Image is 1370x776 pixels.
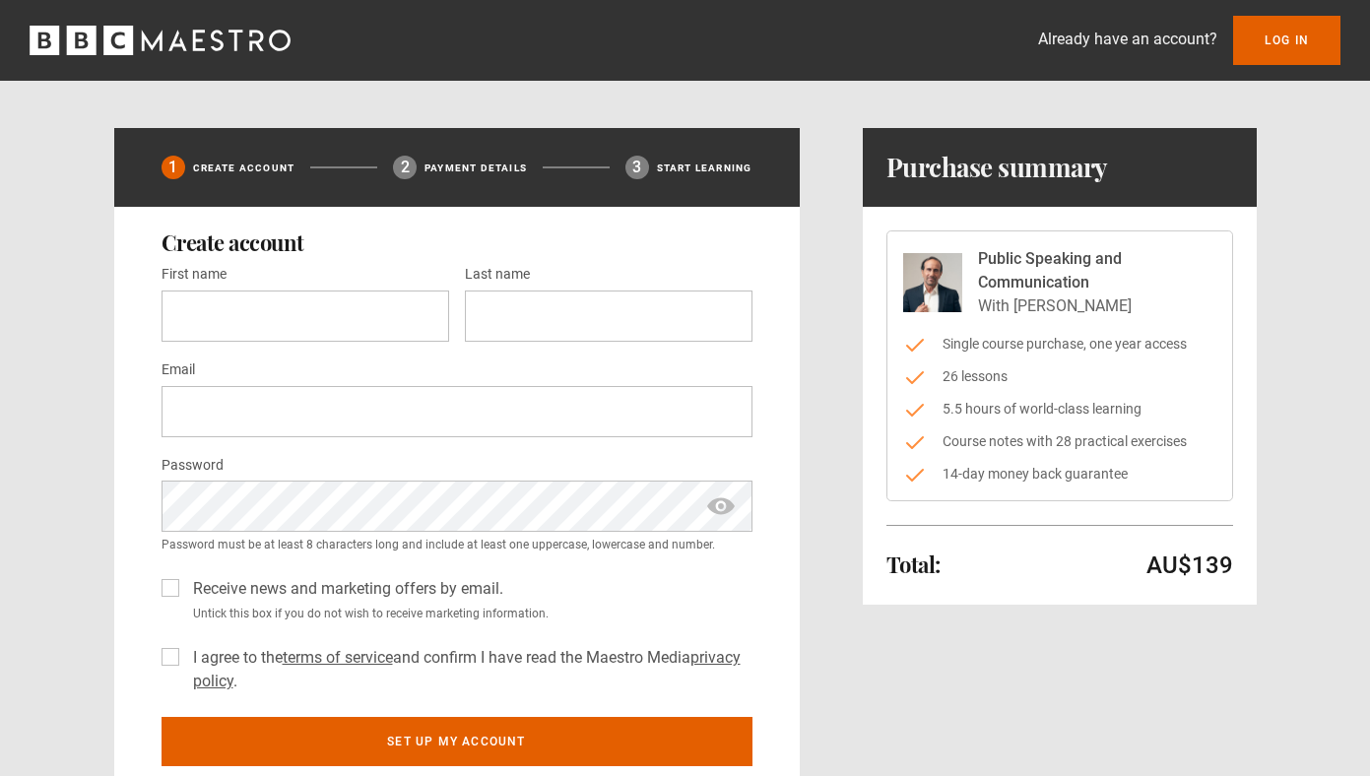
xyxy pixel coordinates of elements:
[162,536,752,553] small: Password must be at least 8 characters long and include at least one uppercase, lowercase and num...
[30,26,291,55] svg: BBC Maestro
[185,646,752,693] label: I agree to the and confirm I have read the Maestro Media .
[625,156,649,179] div: 3
[162,156,185,179] div: 1
[1038,28,1217,51] p: Already have an account?
[1233,16,1340,65] a: Log In
[465,263,530,287] label: Last name
[393,156,417,179] div: 2
[886,152,1108,183] h1: Purchase summary
[978,294,1216,318] p: With [PERSON_NAME]
[903,464,1216,485] li: 14-day money back guarantee
[193,161,295,175] p: Create Account
[162,358,195,382] label: Email
[162,717,752,766] button: Set up my account
[978,247,1216,294] p: Public Speaking and Communication
[705,481,737,532] span: show password
[886,552,941,576] h2: Total:
[903,431,1216,452] li: Course notes with 28 practical exercises
[162,230,752,254] h2: Create account
[162,454,224,478] label: Password
[185,577,503,601] label: Receive news and marketing offers by email.
[424,161,527,175] p: Payment details
[657,161,752,175] p: Start learning
[903,399,1216,420] li: 5.5 hours of world-class learning
[1146,550,1233,581] p: AU$139
[903,366,1216,387] li: 26 lessons
[283,648,393,667] a: terms of service
[185,605,752,622] small: Untick this box if you do not wish to receive marketing information.
[162,263,227,287] label: First name
[903,334,1216,355] li: Single course purchase, one year access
